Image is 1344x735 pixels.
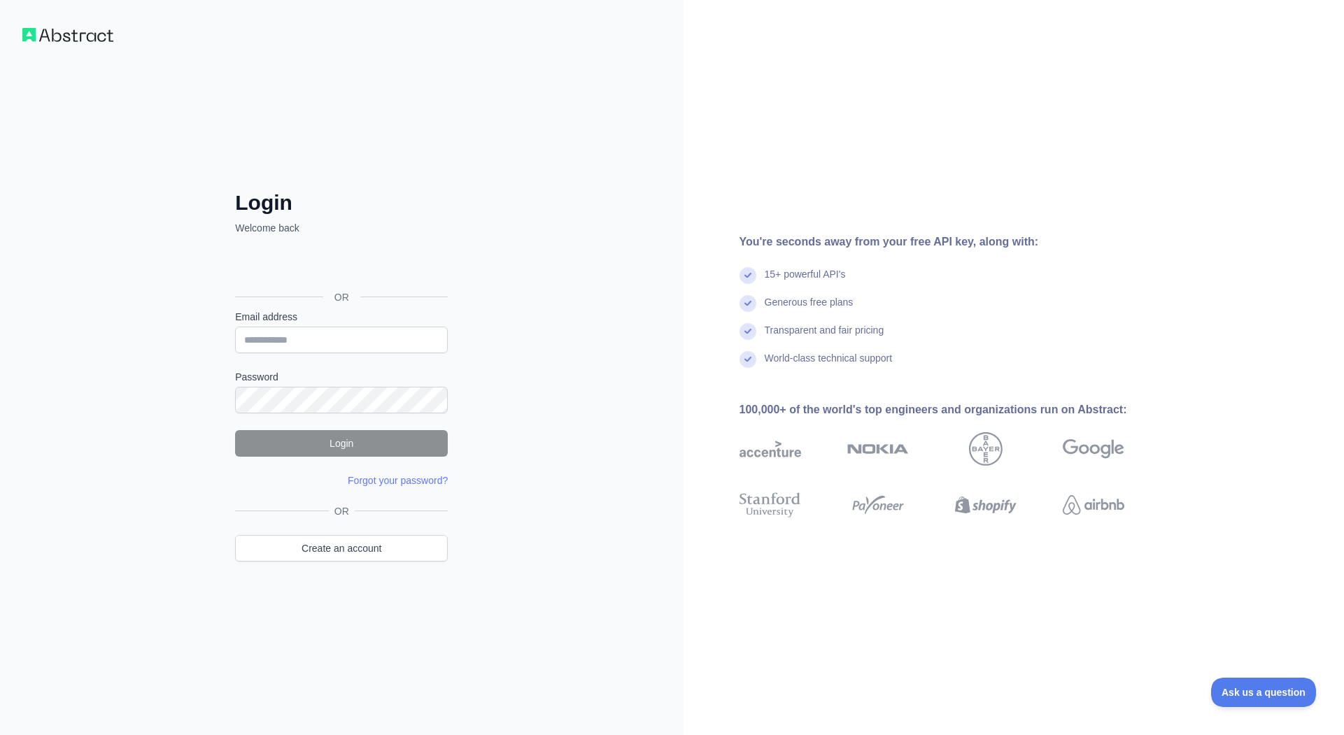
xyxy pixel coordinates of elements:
div: 15+ powerful API's [765,267,846,295]
img: payoneer [847,490,909,520]
img: accenture [740,432,801,466]
img: nokia [847,432,909,466]
iframe: Tlačidlo Prihlásiť sa účtom Google [228,250,452,281]
img: stanford university [740,490,801,520]
div: You're seconds away from your free API key, along with: [740,234,1169,250]
span: OR [329,504,355,518]
img: google [1063,432,1124,466]
iframe: Toggle Customer Support [1211,678,1316,707]
label: Email address [235,310,448,324]
div: Transparent and fair pricing [765,323,884,351]
img: check mark [740,351,756,368]
img: bayer [969,432,1003,466]
span: OR [323,290,360,304]
div: World-class technical support [765,351,893,379]
img: Workflow [22,28,113,42]
img: shopify [955,490,1017,520]
img: check mark [740,295,756,312]
div: Generous free plans [765,295,854,323]
p: Welcome back [235,221,448,235]
img: airbnb [1063,490,1124,520]
button: Login [235,430,448,457]
label: Password [235,370,448,384]
div: 100,000+ of the world's top engineers and organizations run on Abstract: [740,401,1169,418]
div: Prihlásiť sa účtom Google (otvorí sa na novej karte) [235,250,445,281]
img: check mark [740,267,756,284]
a: Forgot your password? [348,475,448,486]
img: check mark [740,323,756,340]
h2: Login [235,190,448,215]
a: Create an account [235,535,448,562]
